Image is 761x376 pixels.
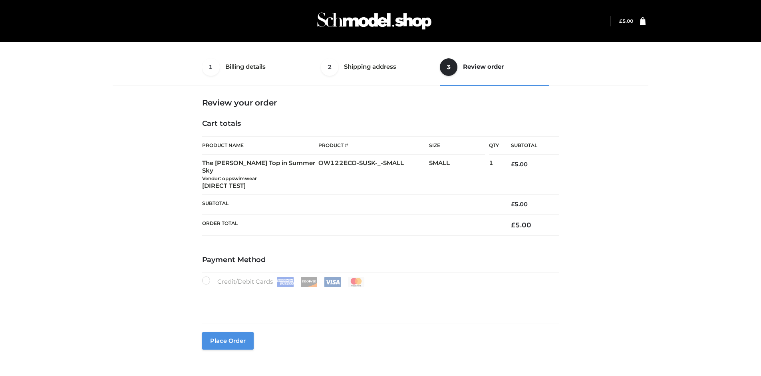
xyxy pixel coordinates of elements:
bdi: 5.00 [511,161,528,168]
span: £ [619,18,622,24]
td: OW122ECO-SUSK-_-SMALL [318,155,429,195]
td: The [PERSON_NAME] Top in Summer Sky [DIRECT TEST] [202,155,319,195]
h4: Cart totals [202,119,559,128]
span: £ [511,221,515,229]
th: Subtotal [202,195,499,214]
img: Discover [300,277,318,287]
small: Vendor: oppswimwear [202,175,257,181]
img: Amex [277,277,294,287]
th: Qty [489,136,499,155]
span: £ [511,161,515,168]
bdi: 5.00 [511,201,528,208]
th: Order Total [202,214,499,235]
th: Product Name [202,136,319,155]
button: Place order [202,332,254,350]
bdi: 5.00 [511,221,531,229]
td: 1 [489,155,499,195]
img: Schmodel Admin 964 [314,5,434,37]
img: Visa [324,277,341,287]
span: £ [511,201,515,208]
iframe: Secure payment input frame [201,286,558,315]
th: Size [429,137,485,155]
th: Product # [318,136,429,155]
bdi: 5.00 [619,18,633,24]
label: Credit/Debit Cards [202,277,366,287]
a: £5.00 [619,18,633,24]
h4: Payment Method [202,256,559,265]
th: Subtotal [499,137,559,155]
td: SMALL [429,155,489,195]
img: Mastercard [348,277,365,287]
h3: Review your order [202,98,559,107]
